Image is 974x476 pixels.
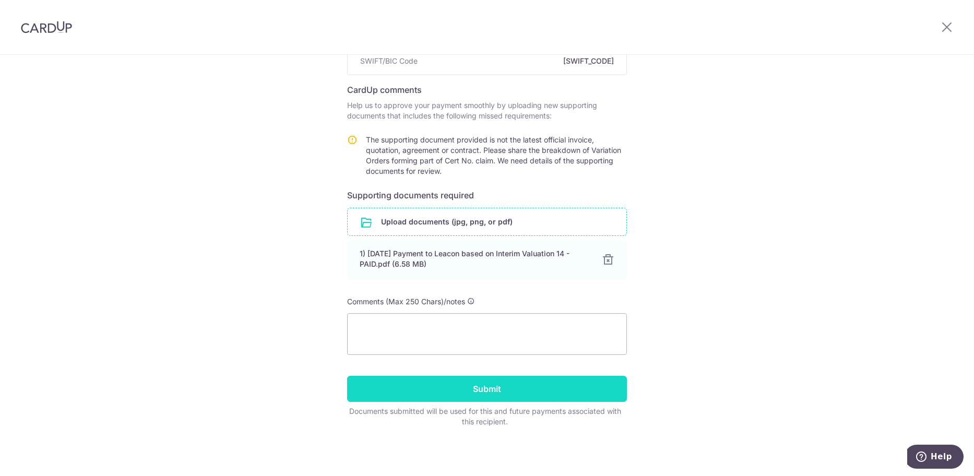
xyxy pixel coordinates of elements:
div: Upload documents (jpg, png, or pdf) [347,208,627,236]
span: SWIFT/BIC Code [360,56,418,66]
p: Help us to approve your payment smoothly by uploading new supporting documents that includes the ... [347,100,627,121]
div: Documents submitted will be used for this and future payments associated with this recipient. [347,406,623,427]
span: [SWIFT_CODE] [422,56,614,66]
input: Submit [347,376,627,402]
span: The supporting document provided is not the latest official invoice, quotation, agreement or cont... [366,135,621,175]
iframe: Opens a widget where you can find more information [907,445,964,471]
h6: Supporting documents required [347,189,627,201]
span: Comments (Max 250 Chars)/notes [347,297,465,306]
div: 1) [DATE] Payment to Leacon based on Interim Valuation 14 - PAID.pdf (6.58 MB) [360,248,589,269]
img: CardUp [21,21,72,33]
h6: CardUp comments [347,84,627,96]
